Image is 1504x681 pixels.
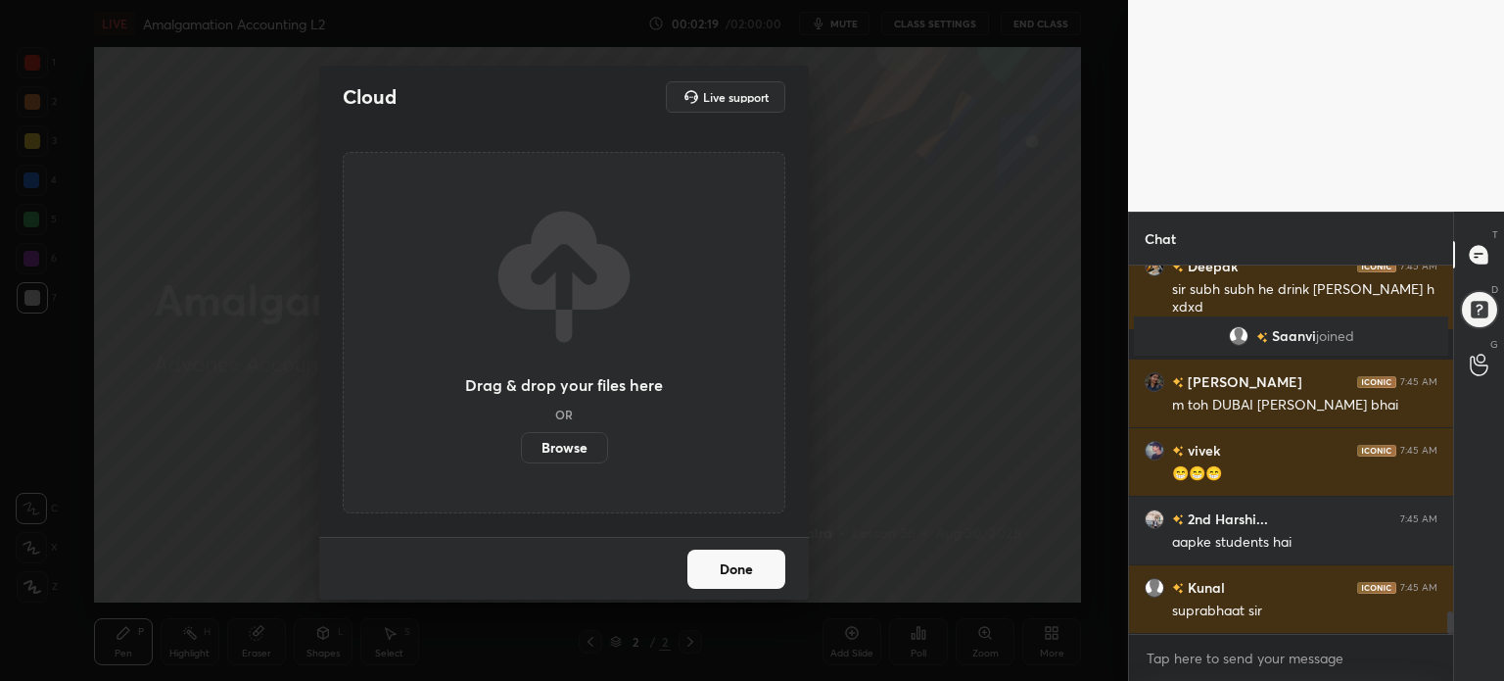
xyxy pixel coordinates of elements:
p: D [1491,282,1498,297]
img: no-rating-badge.077c3623.svg [1172,514,1184,525]
h5: Live support [703,91,769,103]
button: Done [687,550,785,589]
img: ae5bc62a2f5849008747730a7edc51e8.jpg [1145,510,1164,529]
div: grid [1129,266,1453,634]
img: iconic-dark.1390631f.png [1357,445,1396,457]
img: no-rating-badge.077c3623.svg [1172,583,1184,594]
div: m toh DUBAI [PERSON_NAME] bhai [1172,396,1437,415]
div: suprabhaat sir [1172,602,1437,621]
p: T [1492,227,1498,242]
div: 7:45 AM [1400,261,1437,272]
h6: Kunal [1184,577,1225,598]
div: 7:45 AM [1400,376,1437,388]
div: 7:45 AM [1400,445,1437,457]
img: no-rating-badge.077c3623.svg [1172,262,1184,272]
span: joined [1316,328,1354,344]
h5: OR [555,409,573,420]
img: iconic-dark.1390631f.png [1357,376,1396,388]
h2: Cloud [343,84,397,110]
p: G [1490,337,1498,352]
div: 7:45 AM [1400,513,1437,525]
p: Chat [1129,213,1192,265]
div: 😁😁😁 [1172,464,1437,484]
h6: vivek [1184,440,1220,461]
span: Saanvi [1272,328,1316,344]
img: iconic-dark.1390631f.png [1357,261,1396,272]
div: sir subh subh he drink [PERSON_NAME] h xdxd [1172,280,1437,317]
img: cc3c1c84dcd340a9a7d6cdea15200c3c.jpg [1145,441,1164,461]
img: a358d6efd4b64471b9a414a6fa5ab202.jpg [1145,372,1164,392]
div: 7:45 AM [1400,582,1437,594]
img: default.png [1145,578,1164,598]
div: aapke students hai [1172,533,1437,553]
h6: [PERSON_NAME] [1184,371,1302,392]
img: no-rating-badge.077c3623.svg [1256,332,1268,343]
img: no-rating-badge.077c3623.svg [1172,377,1184,388]
img: no-rating-badge.077c3623.svg [1172,446,1184,457]
h3: Drag & drop your files here [465,377,663,393]
img: 384e1b128e3d4c3da9086cac3084eab7.jpg [1145,257,1164,276]
img: default.png [1229,326,1248,346]
h6: Deepak [1184,256,1238,276]
img: iconic-dark.1390631f.png [1357,582,1396,594]
h6: 2nd Harshi... [1184,509,1268,529]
